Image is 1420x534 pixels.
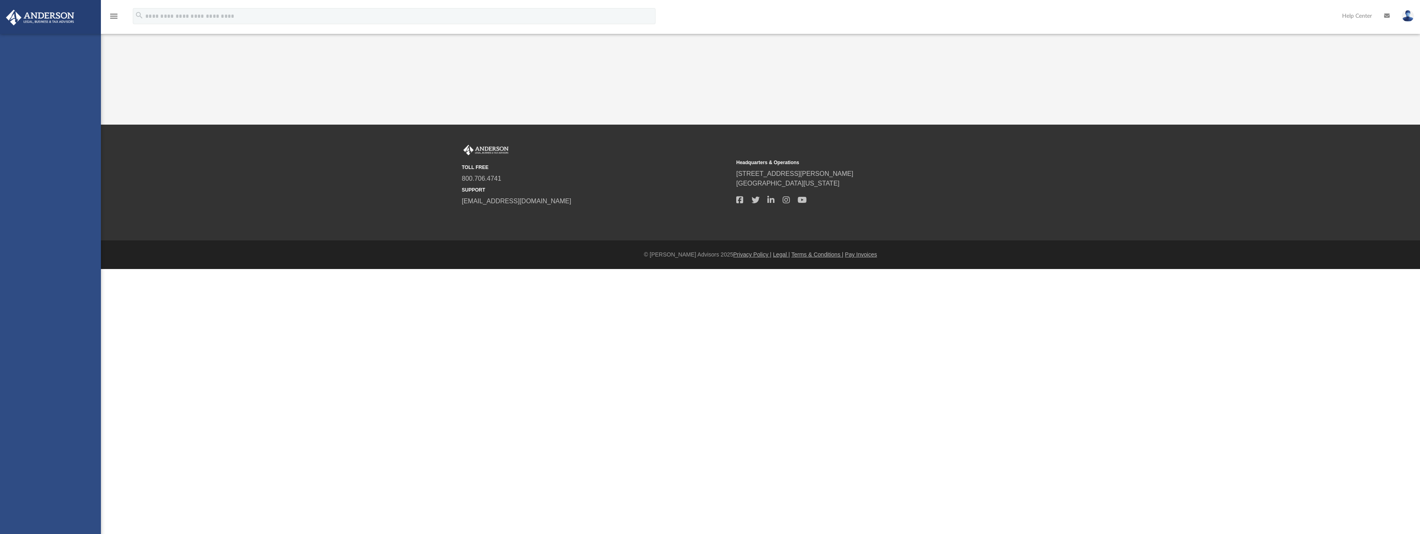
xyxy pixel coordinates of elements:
a: [GEOGRAPHIC_DATA][US_STATE] [736,180,840,187]
a: Privacy Policy | [733,251,772,258]
a: [EMAIL_ADDRESS][DOMAIN_NAME] [462,198,571,204]
img: Anderson Advisors Platinum Portal [4,10,77,25]
small: TOLL FREE [462,164,731,171]
small: SUPPORT [462,186,731,194]
a: Legal | [773,251,790,258]
a: Terms & Conditions | [792,251,844,258]
i: search [135,11,144,20]
a: [STREET_ADDRESS][PERSON_NAME] [736,170,853,177]
a: 800.706.4741 [462,175,501,182]
a: menu [109,15,119,21]
small: Headquarters & Operations [736,159,1005,166]
a: Pay Invoices [845,251,877,258]
div: © [PERSON_NAME] Advisors 2025 [101,250,1420,259]
i: menu [109,11,119,21]
img: Anderson Advisors Platinum Portal [462,145,510,155]
img: User Pic [1402,10,1414,22]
